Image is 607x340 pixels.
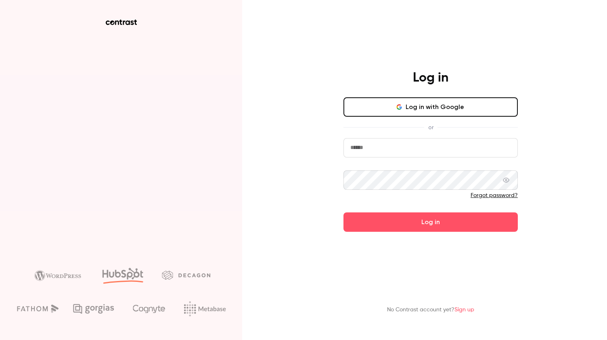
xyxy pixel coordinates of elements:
img: decagon [162,271,210,279]
button: Log in with Google [343,97,518,117]
p: No Contrast account yet? [387,306,474,314]
a: Forgot password? [471,193,518,198]
button: Log in [343,212,518,232]
span: or [424,123,437,132]
a: Sign up [454,307,474,313]
h4: Log in [413,70,448,86]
